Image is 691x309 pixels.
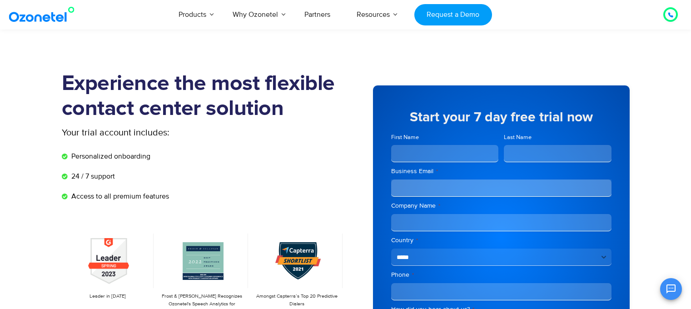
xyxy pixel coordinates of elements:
h5: Start your 7 day free trial now [391,110,611,124]
a: Request a Demo [414,4,492,25]
label: Business Email [391,167,611,176]
p: Your trial account includes: [62,126,278,140]
label: Company Name [391,201,611,210]
label: Phone [391,270,611,279]
span: Access to all premium features [69,191,169,202]
label: First Name [391,133,499,142]
label: Country [391,236,611,245]
h1: Experience the most flexible contact center solution [62,71,346,121]
p: Leader in [DATE] [66,293,149,300]
button: Open chat [660,278,682,300]
label: Last Name [504,133,611,142]
p: Amongst Capterra’s Top 20 Predictive Dialers [255,293,338,308]
span: 24 / 7 support [69,171,115,182]
span: Personalized onboarding [69,151,150,162]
